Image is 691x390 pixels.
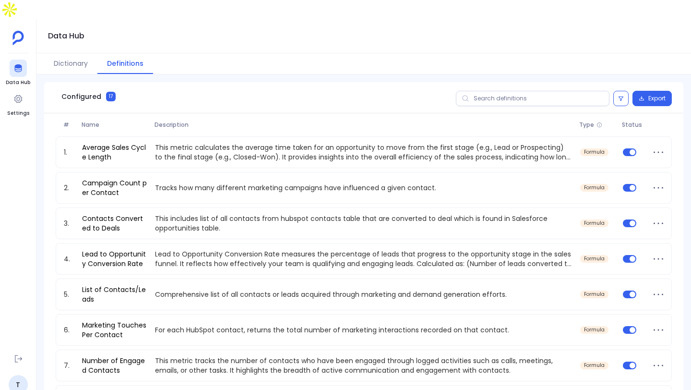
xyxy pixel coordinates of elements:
[60,183,78,193] span: 2.
[648,95,666,102] span: Export
[97,53,153,74] button: Definitions
[584,327,605,333] span: formula
[618,121,648,129] span: Status
[78,356,151,375] a: Number of Engaged Contacts
[151,249,576,268] p: Lead to Opportunity Conversion Rate measures the percentage of leads that progress to the opportu...
[78,214,151,233] a: Contacts Converted to Deals
[151,325,576,335] p: For each HubSpot contact, returns the total number of marketing interactions recorded on that con...
[456,91,609,106] input: Search definitions
[78,249,151,268] a: Lead to Opportunity Conversion Rate
[60,121,78,129] span: #
[60,219,78,228] span: 3.
[151,290,576,299] p: Comprehensive list of all contacts or leads acquired through marketing and demand generation effo...
[6,60,30,86] a: Data Hub
[78,178,151,197] a: Campaign Count per Contact
[151,143,576,162] p: This metric calculates the average time taken for an opportunity to move from the first stage (e....
[584,149,605,155] span: formula
[61,92,101,101] span: Configured
[151,183,576,193] p: Tracks how many different marketing campaigns have influenced a given contact.
[60,290,78,299] span: 5.
[579,121,594,129] span: Type
[584,185,605,191] span: formula
[106,92,116,101] span: 17
[60,361,78,370] span: 7.
[44,53,97,74] button: Dictionary
[6,79,30,86] span: Data Hub
[584,220,605,226] span: formula
[78,285,151,304] a: List of Contacts/Leads
[60,325,78,335] span: 6.
[584,256,605,262] span: formula
[60,147,78,157] span: 1.
[78,320,151,340] a: Marketing Touches Per Contact
[151,356,576,375] p: This metric tracks the number of contacts who have been engaged through logged activities such as...
[151,121,576,129] span: Description
[7,90,29,117] a: Settings
[78,121,151,129] span: Name
[151,214,576,233] p: This includes list of all contacts from hubspot contacts table that are converted to deal which i...
[12,31,24,45] img: petavue logo
[48,29,84,43] h1: Data Hub
[584,363,605,368] span: formula
[584,292,605,297] span: formula
[60,254,78,264] span: 4.
[78,143,151,162] a: Average Sales Cycle Length
[632,91,672,106] button: Export
[7,110,29,117] span: Settings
